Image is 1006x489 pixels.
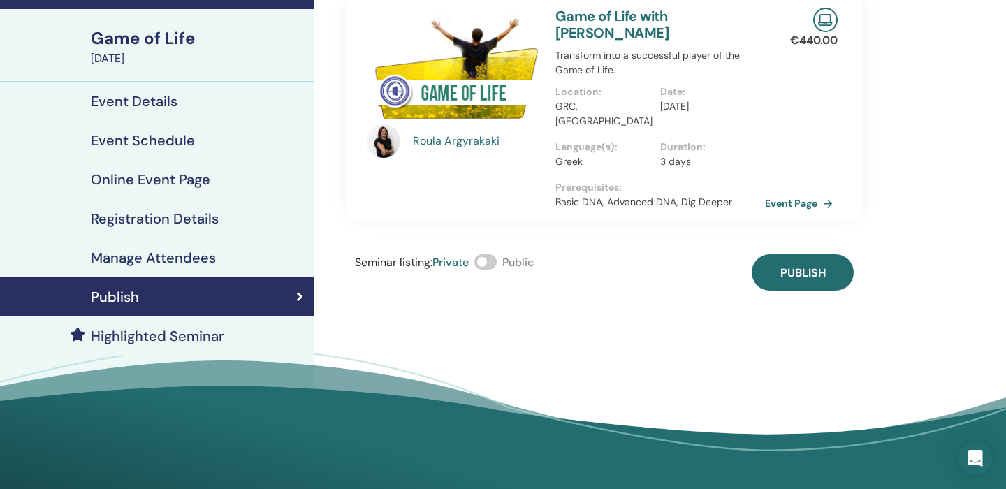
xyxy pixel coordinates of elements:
[367,124,400,158] img: default.jpg
[813,8,838,32] img: Live Online Seminar
[91,210,219,227] h4: Registration Details
[958,441,992,475] div: Open Intercom Messenger
[82,27,314,67] a: Game of Life[DATE]
[413,133,542,149] a: Roula Argyrakaki
[660,85,757,99] p: Date :
[91,27,306,50] div: Game of Life
[502,255,534,270] span: Public
[91,249,216,266] h4: Manage Attendees
[91,50,306,67] div: [DATE]
[660,154,757,169] p: 3 days
[555,48,765,78] p: Transform into a successful player of the Game of Life.
[555,99,652,129] p: GRC, [GEOGRAPHIC_DATA]
[780,265,826,280] span: Publish
[91,171,210,188] h4: Online Event Page
[660,99,757,114] p: [DATE]
[91,93,177,110] h4: Event Details
[91,328,224,344] h4: Highlighted Seminar
[765,193,838,214] a: Event Page
[355,255,432,270] span: Seminar listing :
[91,132,195,149] h4: Event Schedule
[790,32,838,49] p: € 440.00
[555,154,652,169] p: Greek
[555,140,652,154] p: Language(s) :
[555,7,669,42] a: Game of Life with [PERSON_NAME]
[555,195,765,210] p: Basic DNA, Advanced DNA, Dig Deeper
[660,140,757,154] p: Duration :
[555,85,652,99] p: Location :
[367,8,539,129] img: Game of Life
[91,289,139,305] h4: Publish
[432,255,469,270] span: Private
[555,180,765,195] p: Prerequisites :
[752,254,854,291] button: Publish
